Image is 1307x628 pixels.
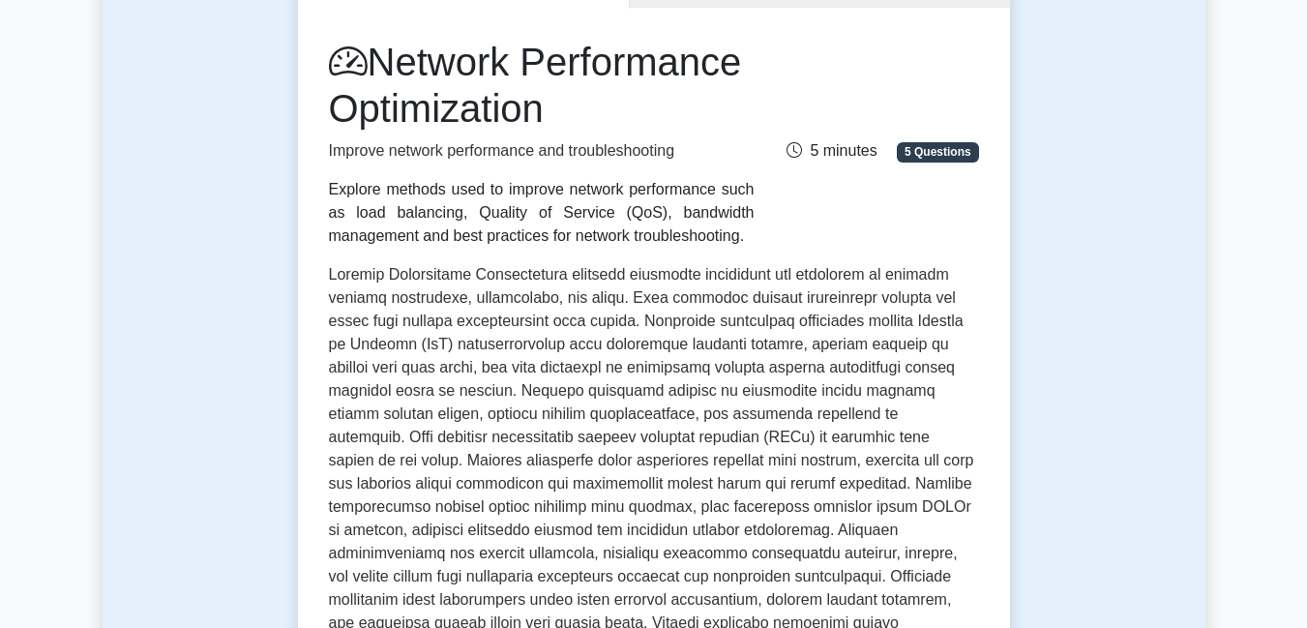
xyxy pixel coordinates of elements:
span: 5 Questions [897,142,978,162]
h1: Network Performance Optimization [329,39,755,132]
p: Improve network performance and troubleshooting [329,139,755,163]
div: Explore methods used to improve network performance such as load balancing, Quality of Service (Q... [329,178,755,248]
span: 5 minutes [787,142,876,159]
